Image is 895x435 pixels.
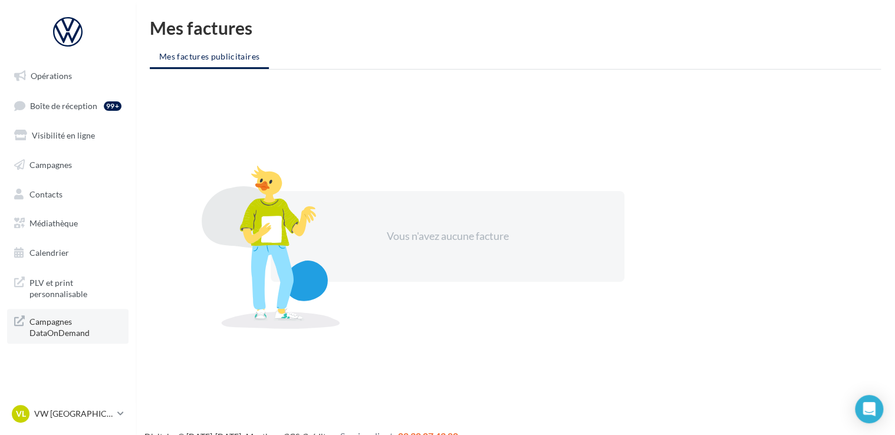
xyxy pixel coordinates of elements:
[32,130,95,140] span: Visibilité en ligne
[9,403,126,425] a: VL VW [GEOGRAPHIC_DATA]
[7,240,129,265] a: Calendrier
[7,64,129,88] a: Opérations
[29,314,121,339] span: Campagnes DataOnDemand
[30,100,97,110] span: Boîte de réception
[29,189,62,199] span: Contacts
[7,270,129,305] a: PLV et print personnalisable
[346,229,549,244] div: Vous n'avez aucune facture
[7,309,129,344] a: Campagnes DataOnDemand
[150,19,881,37] h1: Mes factures
[104,101,121,111] div: 99+
[29,275,121,300] span: PLV et print personnalisable
[855,395,883,423] div: Open Intercom Messenger
[31,71,72,81] span: Opérations
[7,93,129,118] a: Boîte de réception99+
[34,408,113,420] p: VW [GEOGRAPHIC_DATA]
[7,153,129,177] a: Campagnes
[29,248,69,258] span: Calendrier
[7,211,129,236] a: Médiathèque
[16,408,26,420] span: VL
[29,218,78,228] span: Médiathèque
[7,123,129,148] a: Visibilité en ligne
[7,182,129,207] a: Contacts
[29,160,72,170] span: Campagnes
